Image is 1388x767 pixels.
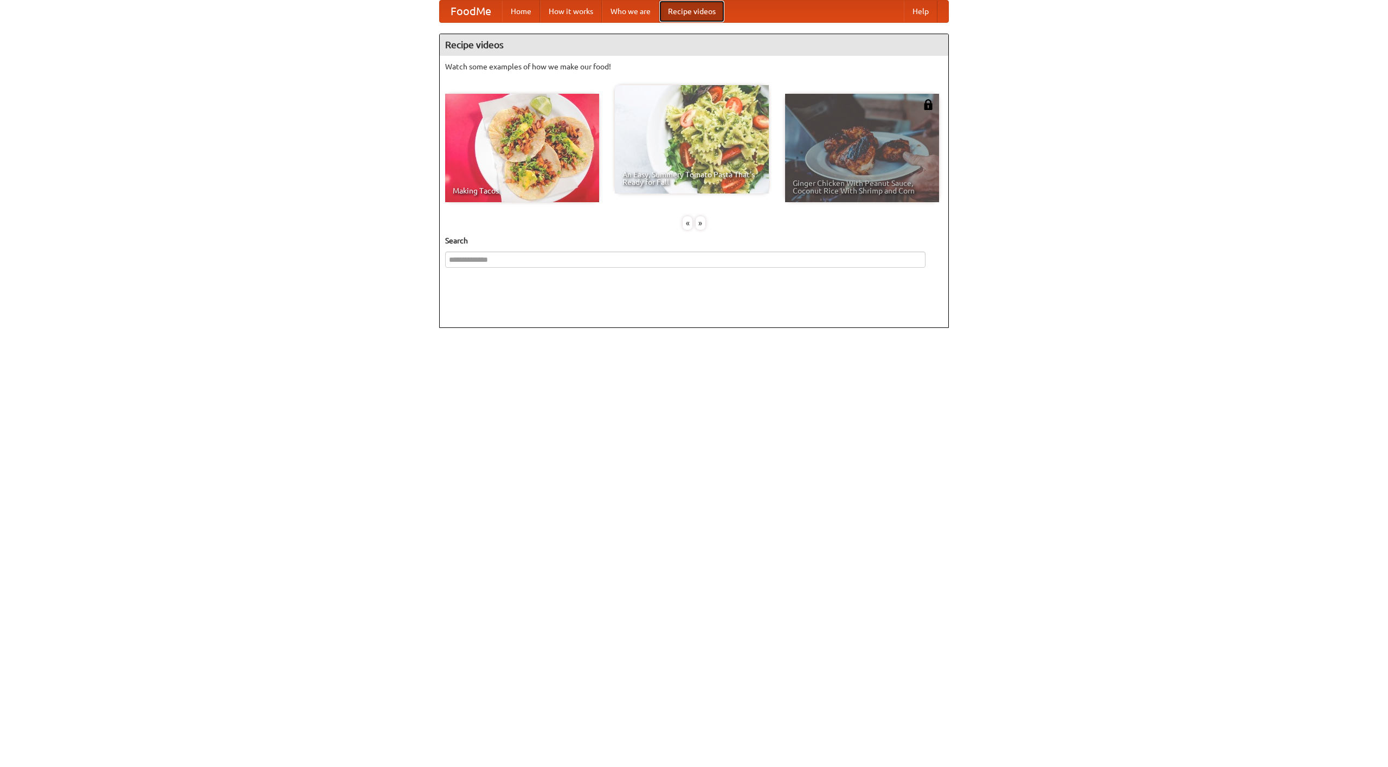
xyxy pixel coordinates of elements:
a: Help [904,1,937,22]
div: » [696,216,705,230]
a: Recipe videos [659,1,724,22]
span: Making Tacos [453,187,592,195]
a: How it works [540,1,602,22]
a: An Easy, Summery Tomato Pasta That's Ready for Fall [615,85,769,194]
a: Who we are [602,1,659,22]
a: FoodMe [440,1,502,22]
p: Watch some examples of how we make our food! [445,61,943,72]
a: Home [502,1,540,22]
span: An Easy, Summery Tomato Pasta That's Ready for Fall [622,171,761,186]
h5: Search [445,235,943,246]
div: « [683,216,692,230]
h4: Recipe videos [440,34,948,56]
img: 483408.png [923,99,934,110]
a: Making Tacos [445,94,599,202]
